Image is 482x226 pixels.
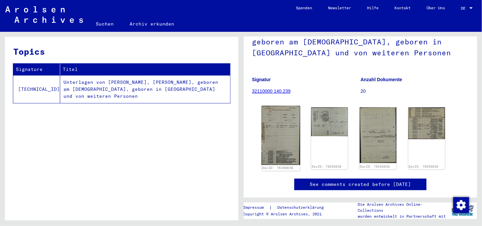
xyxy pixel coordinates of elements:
[311,107,348,136] img: 002.jpg
[262,166,294,170] a: DocID: 79256636
[272,204,332,211] a: Datenschutzerklärung
[453,197,469,213] div: Zustimmung ändern
[360,107,396,163] img: 003.jpg
[358,213,448,219] p: wurden entwickelt in Partnerschaft mit
[312,165,341,168] a: DocID: 79256636
[243,204,332,211] div: |
[88,16,122,32] a: Suchen
[243,211,332,217] p: Copyright © Arolsen Archives, 2021
[243,204,269,211] a: Impressum
[252,16,469,67] h1: Unterlagen von [PERSON_NAME], [PERSON_NAME], geboren am [DEMOGRAPHIC_DATA], geboren in [GEOGRAPHI...
[13,75,60,103] td: [TECHNICAL_ID]
[252,77,271,82] b: Signatur
[361,77,402,82] b: Anzahl Dokumente
[60,64,230,75] th: Titel
[408,107,445,139] img: 004.jpg
[361,88,469,95] p: 20
[453,197,469,213] img: Zustimmung ändern
[5,6,83,23] img: Arolsen_neg.svg
[409,165,439,168] a: DocID: 79256636
[450,202,475,219] img: yv_logo.png
[122,16,182,32] a: Archiv erkunden
[461,6,468,11] span: DE
[13,64,60,75] th: Signature
[13,45,230,58] h3: Topics
[252,88,291,94] a: 32110000 140.239
[310,181,411,188] a: See comments created before [DATE]
[360,165,390,168] a: DocID: 79256636
[261,106,300,165] img: 001.jpg
[358,201,448,213] p: Die Arolsen Archives Online-Collections
[60,75,230,103] td: Unterlagen von [PERSON_NAME], [PERSON_NAME], geboren am [DEMOGRAPHIC_DATA], geboren in [GEOGRAPHI...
